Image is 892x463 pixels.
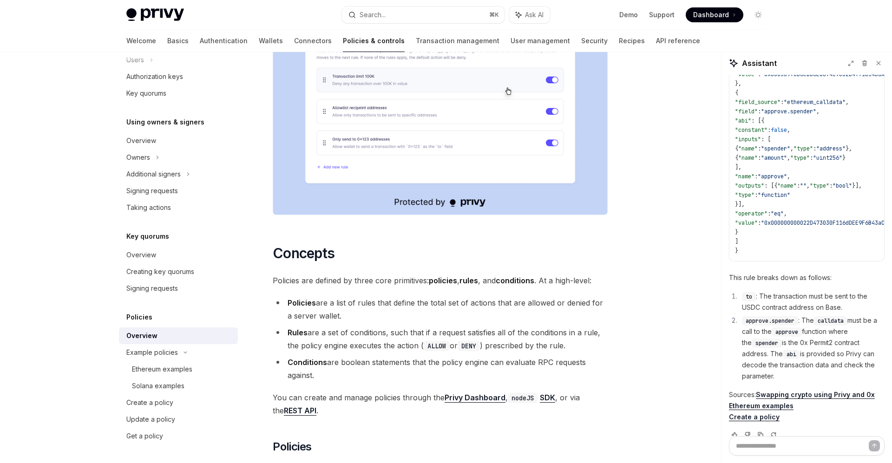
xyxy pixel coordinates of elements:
li: are a set of conditions, such that if a request satisfies all of the conditions in a rule, the po... [273,326,608,352]
span: "ethereum_calldata" [784,98,846,106]
span: { [735,145,738,152]
div: Create a policy [126,397,173,408]
p: Sources: [729,389,885,423]
div: Signing requests [126,283,178,294]
a: Connectors [294,30,332,52]
span: "type" [794,145,813,152]
a: Transaction management [416,30,499,52]
span: : [780,98,784,106]
div: Key quorums [126,88,166,99]
h5: Using owners & signers [126,117,204,128]
span: , [816,108,820,115]
span: : [767,210,771,217]
span: Policies are defined by three core primitives: , , and . At a high-level: [273,274,608,287]
span: to [746,293,752,300]
a: API reference [656,30,700,52]
button: Send message [869,440,880,451]
span: : [810,154,813,162]
span: "operator" [735,210,767,217]
span: "outputs" [735,182,764,189]
span: "type" [810,182,829,189]
span: }], [735,201,745,208]
span: : [797,182,800,189]
li: : The transaction must be sent to the USDC contract address on Base. [739,291,885,313]
span: , [787,173,790,180]
div: Update a policy [126,414,175,425]
span: "bool" [833,182,852,189]
span: , [790,145,794,152]
span: "inputs" [735,136,761,143]
span: "abi" [735,117,751,124]
span: Policies [273,439,311,454]
div: Solana examples [132,380,184,391]
span: false [771,126,787,134]
div: Example policies [126,347,178,358]
span: "constant" [735,126,767,134]
a: Ethereum examples [729,402,794,410]
span: You can create and manage policies through the , , or via the . [273,391,608,417]
span: } [735,247,738,254]
span: ], [735,163,741,171]
span: "address" [816,145,846,152]
span: , [784,210,787,217]
span: "value" [735,71,758,78]
a: Security [581,30,608,52]
div: Overview [126,330,157,341]
span: : [813,145,816,152]
span: : [754,173,758,180]
span: : [ [761,136,771,143]
div: Owners [126,152,150,163]
span: { [735,154,738,162]
a: Get a policy [119,428,238,444]
span: : [754,191,758,199]
a: Authorization keys [119,68,238,85]
button: Search...⌘K [342,7,505,23]
span: } [842,154,846,162]
div: Search... [360,9,386,20]
span: { [735,89,738,97]
span: "spender" [761,145,790,152]
a: Signing requests [119,183,238,199]
span: "name" [738,154,758,162]
span: }, [735,80,741,87]
span: calldata [818,317,844,325]
a: Signing requests [119,280,238,297]
span: } [735,228,738,236]
span: }], [852,182,862,189]
span: Concepts [273,245,334,261]
span: , [807,182,810,189]
code: DENY [458,341,480,351]
span: : [829,182,833,189]
span: : [758,219,761,227]
span: "type" [735,191,754,199]
span: , [846,98,849,106]
a: Ethereum examples [119,361,238,378]
li: are a list of rules that define the total set of actions that are allowed or denied for a server ... [273,296,608,322]
div: Signing requests [126,185,178,196]
span: "uint256" [813,154,842,162]
a: Authentication [200,30,248,52]
span: Assistant [742,58,777,69]
span: ⌘ K [489,11,499,19]
strong: Policies [288,298,316,307]
span: "value" [735,219,758,227]
span: "eq" [771,210,784,217]
a: REST API [284,406,316,416]
span: "name" [738,145,758,152]
p: This rule breaks down as follows: [729,272,885,283]
span: : [{ [751,117,764,124]
strong: Conditions [288,358,327,367]
a: Policies & controls [343,30,405,52]
div: Creating key quorums [126,266,194,277]
a: Swapping crypto using Privy and 0x [756,391,875,399]
span: Ask AI [525,10,544,20]
span: ] [735,238,738,245]
a: Wallets [259,30,283,52]
a: Taking actions [119,199,238,216]
span: approve.spender [746,317,794,325]
span: }, [846,145,852,152]
button: Ask AI [509,7,550,23]
button: Toggle dark mode [751,7,766,22]
img: light logo [126,8,184,21]
span: : [{ [764,182,777,189]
